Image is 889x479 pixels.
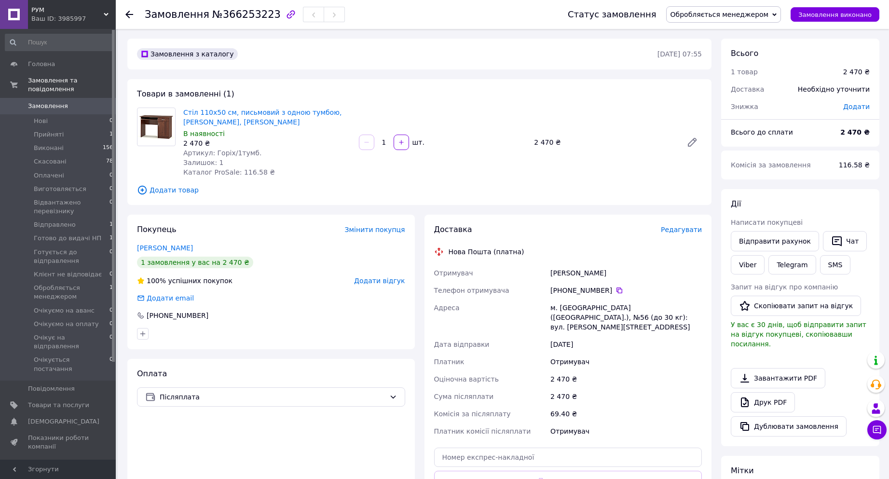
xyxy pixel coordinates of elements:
a: Telegram [768,255,816,274]
span: Додати товар [137,185,702,195]
span: 156 [103,144,113,152]
span: 100% [147,277,166,285]
span: Післяплата [160,392,385,402]
span: Доставка [434,225,472,234]
span: Готується до відправлення [34,248,109,265]
div: 2 470 ₴ [843,67,870,77]
span: Прийняті [34,130,64,139]
div: Замовлення з каталогу [137,48,238,60]
div: Статус замовлення [568,10,656,19]
span: Виконані [34,144,64,152]
div: 2 470 ₴ [548,388,704,405]
div: Додати email [146,293,195,303]
button: Чат з покупцем [867,420,887,439]
span: Платник комісії післяплати [434,427,531,435]
span: Клієнт не відповідає [34,270,102,279]
span: Адреса [434,304,460,312]
div: шт. [410,137,425,147]
span: Отримувач [434,269,473,277]
span: Відвантажено перевізнику [34,198,109,216]
span: Нові [34,117,48,125]
span: Дії [731,199,741,208]
span: 0 [109,198,113,216]
div: [DATE] [548,336,704,353]
span: Платник [434,358,465,366]
div: 1 замовлення у вас на 2 470 ₴ [137,257,253,268]
span: 0 [109,356,113,373]
div: Додати email [136,293,195,303]
div: Ваш ID: 3985997 [31,14,116,23]
div: [PERSON_NAME] [548,264,704,282]
button: Скопіювати запит на відгук [731,296,861,316]
span: Замовлення [28,102,68,110]
span: 0 [109,306,113,315]
span: Обробляється менеджером [670,11,769,18]
span: 1 [109,284,113,301]
span: 0 [109,248,113,265]
span: Очікуємо на аванс [34,306,95,315]
button: Чат [823,231,867,251]
span: Сума післяплати [434,393,494,400]
span: Замовлення та повідомлення [28,76,116,94]
span: Товари та послуги [28,401,89,410]
span: Телефон отримувача [434,287,509,294]
div: 2 470 ₴ [183,138,351,148]
span: Каталог ProSale: 116.58 ₴ [183,168,275,176]
span: Запит на відгук про компанію [731,283,838,291]
input: Пошук [5,34,114,51]
span: У вас є 30 днів, щоб відправити запит на відгук покупцеві, скопіювавши посилання. [731,321,866,348]
span: Очікує на відправлення [34,333,109,351]
span: Знижка [731,103,758,110]
input: Номер експрес-накладної [434,448,702,467]
div: [PHONE_NUMBER] [550,286,702,295]
span: №366253223 [212,9,281,20]
span: Редагувати [661,226,702,233]
span: Всього [731,49,758,58]
a: Редагувати [683,133,702,152]
span: Написати покупцеві [731,219,803,226]
span: Скасовані [34,157,67,166]
span: 0 [109,320,113,328]
div: м. [GEOGRAPHIC_DATA] ([GEOGRAPHIC_DATA].), №56 (до 30 кг): вул. [PERSON_NAME][STREET_ADDRESS] [548,299,704,336]
span: Очікуємо на оплату [34,320,99,328]
span: В наявності [183,130,225,137]
div: Необхідно уточнити [792,79,875,100]
a: Viber [731,255,765,274]
span: Змінити покупця [345,226,405,233]
span: Замовлення виконано [798,11,872,18]
span: Очікується постачання [34,356,109,373]
span: Додати [843,103,870,110]
span: Всього до сплати [731,128,793,136]
a: Стіл 110х50 см, письмовий з одною тумбою, [PERSON_NAME], [PERSON_NAME] [183,109,342,126]
span: 116.58 ₴ [839,161,870,169]
span: 1 товар [731,68,758,76]
div: 2 470 ₴ [548,370,704,388]
span: Оплата [137,369,167,378]
div: Повернутися назад [125,10,133,19]
div: 69.40 ₴ [548,405,704,423]
span: Залишок: 1 [183,159,224,166]
span: 0 [109,270,113,279]
button: Замовлення виконано [791,7,879,22]
time: [DATE] 07:55 [657,50,702,58]
span: 0 [109,171,113,180]
button: Відправити рахунок [731,231,819,251]
div: Нова Пошта (платна) [446,247,527,257]
a: [PERSON_NAME] [137,244,193,252]
span: [DEMOGRAPHIC_DATA] [28,417,99,426]
span: Готово до видачі НП [34,234,101,243]
a: Завантажити PDF [731,368,825,388]
span: 0 [109,117,113,125]
span: Повідомлення [28,384,75,393]
div: Отримувач [548,353,704,370]
span: 0 [109,333,113,351]
span: Відгуки [28,459,53,468]
span: Комісія за післяплату [434,410,511,418]
span: 0 [109,185,113,193]
span: Показники роботи компанії [28,434,89,451]
span: Замовлення [145,9,209,20]
span: Товари в замовленні (1) [137,89,234,98]
span: 1 [109,130,113,139]
span: Обробляється менеджером [34,284,109,301]
span: Доставка [731,85,764,93]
